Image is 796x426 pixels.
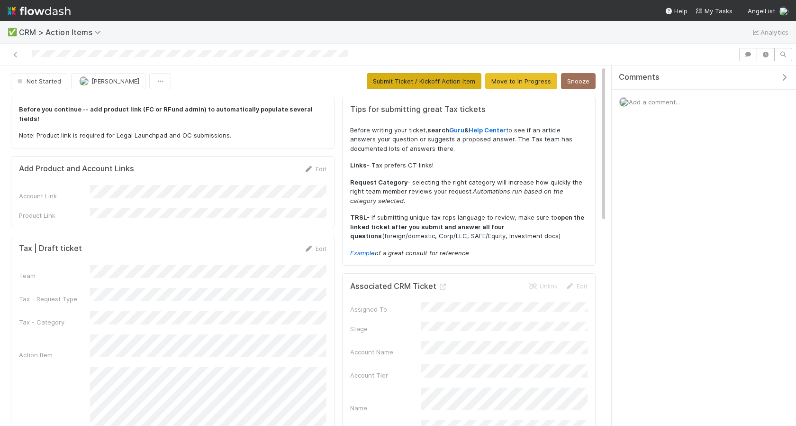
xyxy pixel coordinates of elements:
div: Tax - Request Type [19,294,90,304]
p: Note: Product link is required for Legal Launchpad and OC submissions. [19,131,326,140]
strong: TRSL [350,213,367,221]
a: Analytics [751,27,788,38]
span: ✅ [8,28,17,36]
span: Comments [619,73,660,82]
h5: Tips for submitting great Tax tickets [350,105,588,114]
h5: Associated CRM Ticket [350,282,448,291]
strong: open the linked ticket after you submit and answer all four questions [350,213,584,240]
div: Help [665,6,687,16]
span: [PERSON_NAME] [91,77,139,85]
button: Snooze [561,73,596,89]
button: [PERSON_NAME] [71,73,145,89]
a: Example [350,249,375,257]
strong: Before you continue -- add product link (FC or RFund admin) to automatically populate several fie... [19,105,313,122]
h5: Tax | Draft ticket [19,244,82,253]
button: Submit Ticket / Kickoff Action Item [367,73,481,89]
a: Edit [304,165,326,173]
div: Assigned To [350,305,421,314]
button: Move to In Progress [485,73,557,89]
div: Tax - Category [19,317,90,327]
em: of a great consult for reference [350,249,469,257]
p: - Tax prefers CT links! [350,161,588,170]
span: AngelList [748,7,775,15]
a: Unlink [528,282,558,290]
span: CRM > Action Items [19,28,106,37]
div: Action Item [19,350,90,360]
div: Account Link [19,191,90,201]
button: Not Started [11,73,67,89]
p: - selecting the right category will increase how quickly the right team member reviews your request. [350,178,588,206]
a: Help Center [469,126,506,134]
img: avatar_6daca87a-2c2e-4848-8ddb-62067031c24f.png [779,7,788,16]
span: My Tasks [695,7,733,15]
p: Before writing your ticket, to see if an article answers your question or suggests a proposed ans... [350,126,588,154]
a: My Tasks [695,6,733,16]
em: Automations run based on the category selected. [350,187,563,204]
p: - If submitting unique tax reps language to review, make sure to (foreign/domestic, Corp/LLC, SAF... [350,213,588,241]
h5: Add Product and Account Links [19,164,134,174]
strong: search & [427,126,506,134]
img: logo-inverted-e16ddd16eac7371096b0.svg [8,3,71,19]
div: Account Name [350,347,421,357]
a: Guru [449,126,464,134]
div: Stage [350,324,421,333]
strong: Links [350,161,367,169]
div: Name [350,403,421,413]
div: Account Tier [350,370,421,380]
strong: Request Category [350,178,407,186]
span: Not Started [15,77,61,85]
div: Product Link [19,211,90,220]
img: avatar_6daca87a-2c2e-4848-8ddb-62067031c24f.png [619,97,629,107]
span: Add a comment... [629,98,680,106]
a: Edit [304,245,326,252]
img: avatar_6daca87a-2c2e-4848-8ddb-62067031c24f.png [79,76,89,86]
a: Edit [565,282,588,290]
div: Team [19,271,90,280]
